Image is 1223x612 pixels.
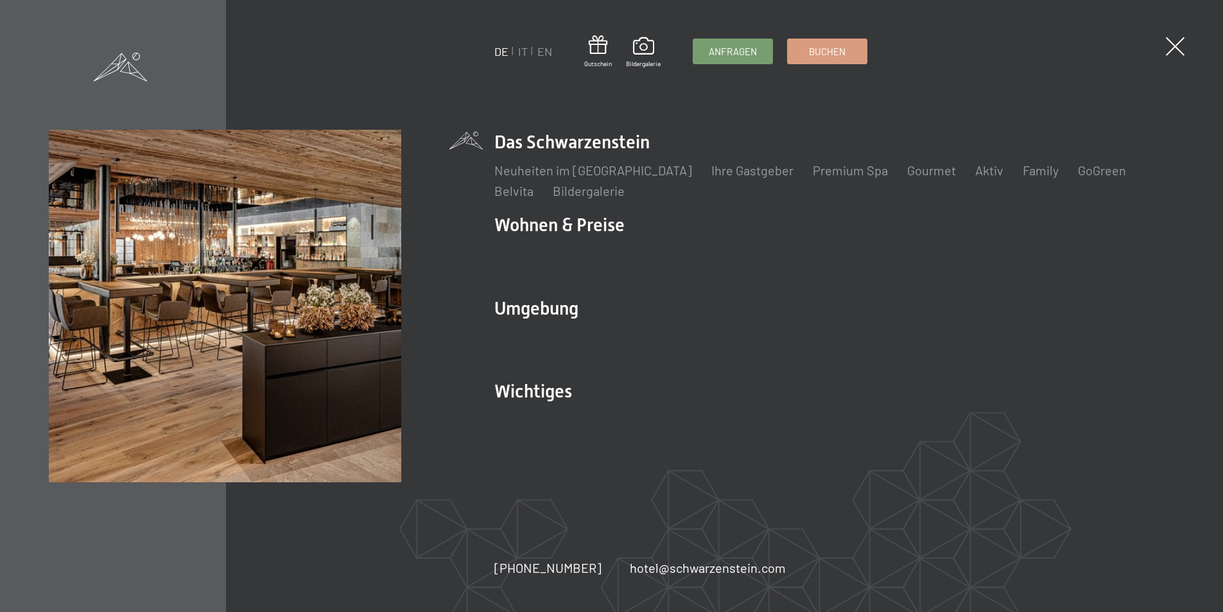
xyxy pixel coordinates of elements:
a: DE [494,44,508,58]
a: Gutschein [584,35,612,68]
a: Family [1023,162,1059,178]
a: Neuheiten im [GEOGRAPHIC_DATA] [494,162,692,178]
a: Anfragen [693,39,772,64]
a: EN [537,44,552,58]
span: [PHONE_NUMBER] [494,560,602,575]
a: Gourmet [907,162,956,178]
a: Bildergalerie [626,37,661,68]
a: Bildergalerie [553,183,625,198]
a: GoGreen [1078,162,1126,178]
a: Ihre Gastgeber [711,162,794,178]
a: [PHONE_NUMBER] [494,559,602,577]
a: Premium Spa [813,162,888,178]
span: Buchen [809,45,846,58]
a: Belvita [494,183,533,198]
span: Anfragen [709,45,757,58]
a: IT [518,44,528,58]
a: Buchen [788,39,867,64]
span: Bildergalerie [626,59,661,68]
a: Aktiv [975,162,1003,178]
span: Gutschein [584,59,612,68]
a: hotel@schwarzenstein.com [630,559,786,577]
